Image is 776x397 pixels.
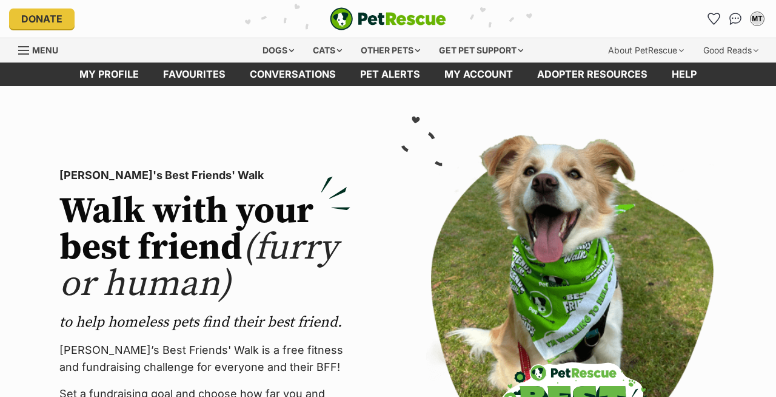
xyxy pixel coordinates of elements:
[18,38,67,60] a: Menu
[254,38,303,63] div: Dogs
[59,313,350,332] p: to help homeless pets find their best friend.
[695,38,767,63] div: Good Reads
[525,63,660,86] a: Adopter resources
[348,63,432,86] a: Pet alerts
[32,45,58,55] span: Menu
[660,63,709,86] a: Help
[430,38,532,63] div: Get pet support
[151,63,238,86] a: Favourites
[330,7,446,30] a: PetRescue
[748,9,767,29] button: My account
[304,38,350,63] div: Cats
[704,9,723,29] a: Favourites
[9,8,75,29] a: Donate
[59,342,350,376] p: [PERSON_NAME]’s Best Friends' Walk is a free fitness and fundraising challenge for everyone and t...
[751,13,763,25] div: MT
[330,7,446,30] img: logo-e224e6f780fb5917bec1dbf3a21bbac754714ae5b6737aabdf751b685950b380.svg
[432,63,525,86] a: My account
[726,9,745,29] a: Conversations
[67,63,151,86] a: My profile
[704,9,767,29] ul: Account quick links
[59,167,350,184] p: [PERSON_NAME]'s Best Friends' Walk
[238,63,348,86] a: conversations
[59,225,338,307] span: (furry or human)
[59,194,350,303] h2: Walk with your best friend
[352,38,429,63] div: Other pets
[729,13,742,25] img: chat-41dd97257d64d25036548639549fe6c8038ab92f7586957e7f3b1b290dea8141.svg
[600,38,692,63] div: About PetRescue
